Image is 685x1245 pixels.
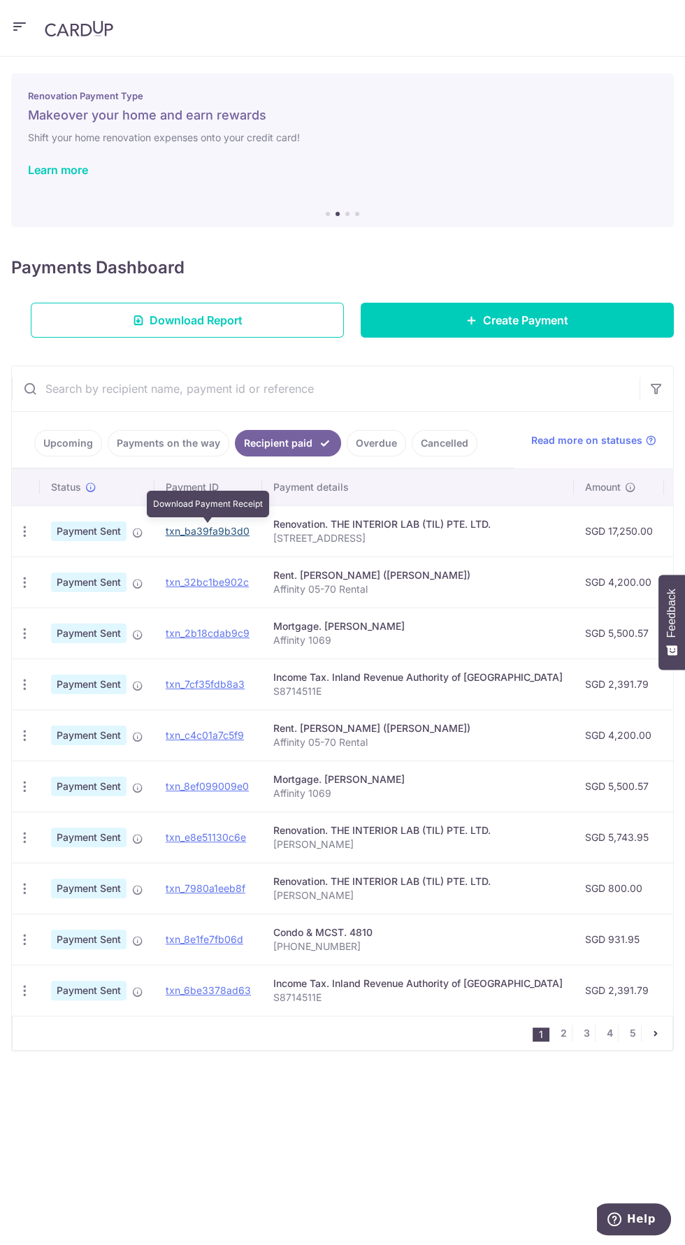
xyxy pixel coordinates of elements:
[555,1025,572,1042] a: 2
[273,684,563,698] p: S8714511E
[483,312,568,329] span: Create Payment
[166,882,245,894] a: txn_7980a1eeb8f
[597,1203,671,1238] iframe: Opens a widget where you can find more information
[624,1025,641,1042] a: 5
[273,735,563,749] p: Affinity 05-70 Rental
[531,433,642,447] span: Read more on statuses
[574,607,664,659] td: SGD 5,500.57
[51,624,127,643] span: Payment Sent
[51,777,127,796] span: Payment Sent
[51,726,127,745] span: Payment Sent
[154,469,262,505] th: Payment ID
[166,933,243,945] a: txn_8e1fe7fb06d
[531,433,656,447] a: Read more on statuses
[273,875,563,888] div: Renovation. THE INTERIOR LAB (TIL) PTE. LTD.
[28,107,657,124] h5: Makeover your home and earn rewards
[601,1025,618,1042] a: 4
[147,491,269,517] div: Download Payment Receipt
[273,991,563,1005] p: S8714511E
[31,303,344,338] a: Download Report
[273,926,563,940] div: Condo & MCST. 4810
[273,531,563,545] p: [STREET_ADDRESS]
[51,981,127,1000] span: Payment Sent
[578,1025,595,1042] a: 3
[273,582,563,596] p: Affinity 05-70 Rental
[28,129,657,146] h6: Shift your home renovation expenses onto your credit card!
[273,721,563,735] div: Rent. [PERSON_NAME] ([PERSON_NAME])
[273,940,563,953] p: [PHONE_NUMBER]
[273,888,563,902] p: [PERSON_NAME]
[166,678,245,690] a: txn_7cf35fdb8a3
[533,1028,549,1042] li: 1
[574,659,664,710] td: SGD 2,391.79
[166,984,251,996] a: txn_6be3378ad63
[574,505,664,556] td: SGD 17,250.00
[166,831,246,843] a: txn_e8e51130c6e
[273,517,563,531] div: Renovation. THE INTERIOR LAB (TIL) PTE. LTD.
[28,163,88,177] a: Learn more
[273,823,563,837] div: Renovation. THE INTERIOR LAB (TIL) PTE. LTD.
[51,675,127,694] span: Payment Sent
[28,90,657,101] p: Renovation Payment Type
[166,729,244,741] a: txn_c4c01a7c5f9
[574,761,664,812] td: SGD 5,500.57
[166,525,250,537] a: txn_ba39fa9b3d0
[235,430,341,456] a: Recipient paid
[108,430,229,456] a: Payments on the way
[273,633,563,647] p: Affinity 1069
[45,20,113,37] img: CardUp
[12,366,640,411] input: Search by recipient name, payment id or reference
[412,430,477,456] a: Cancelled
[574,965,664,1016] td: SGD 2,391.79
[34,430,102,456] a: Upcoming
[51,573,127,592] span: Payment Sent
[361,303,674,338] a: Create Payment
[585,480,621,494] span: Amount
[166,780,249,792] a: txn_8ef099009e0
[347,430,406,456] a: Overdue
[533,1016,672,1050] nav: pager
[574,710,664,761] td: SGD 4,200.00
[51,480,81,494] span: Status
[574,863,664,914] td: SGD 800.00
[51,930,127,949] span: Payment Sent
[574,914,664,965] td: SGD 931.95
[166,576,249,588] a: txn_32bc1be902c
[51,879,127,898] span: Payment Sent
[574,556,664,607] td: SGD 4,200.00
[273,568,563,582] div: Rent. [PERSON_NAME] ([PERSON_NAME])
[11,255,185,280] h4: Payments Dashboard
[273,786,563,800] p: Affinity 1069
[273,772,563,786] div: Mortgage. [PERSON_NAME]
[262,469,574,505] th: Payment details
[273,670,563,684] div: Income Tax. Inland Revenue Authority of [GEOGRAPHIC_DATA]
[51,521,127,541] span: Payment Sent
[273,837,563,851] p: [PERSON_NAME]
[665,589,678,638] span: Feedback
[166,627,250,639] a: txn_2b18cdab9c9
[51,828,127,847] span: Payment Sent
[150,312,243,329] span: Download Report
[658,575,685,670] button: Feedback - Show survey
[273,619,563,633] div: Mortgage. [PERSON_NAME]
[574,812,664,863] td: SGD 5,743.95
[273,977,563,991] div: Income Tax. Inland Revenue Authority of [GEOGRAPHIC_DATA]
